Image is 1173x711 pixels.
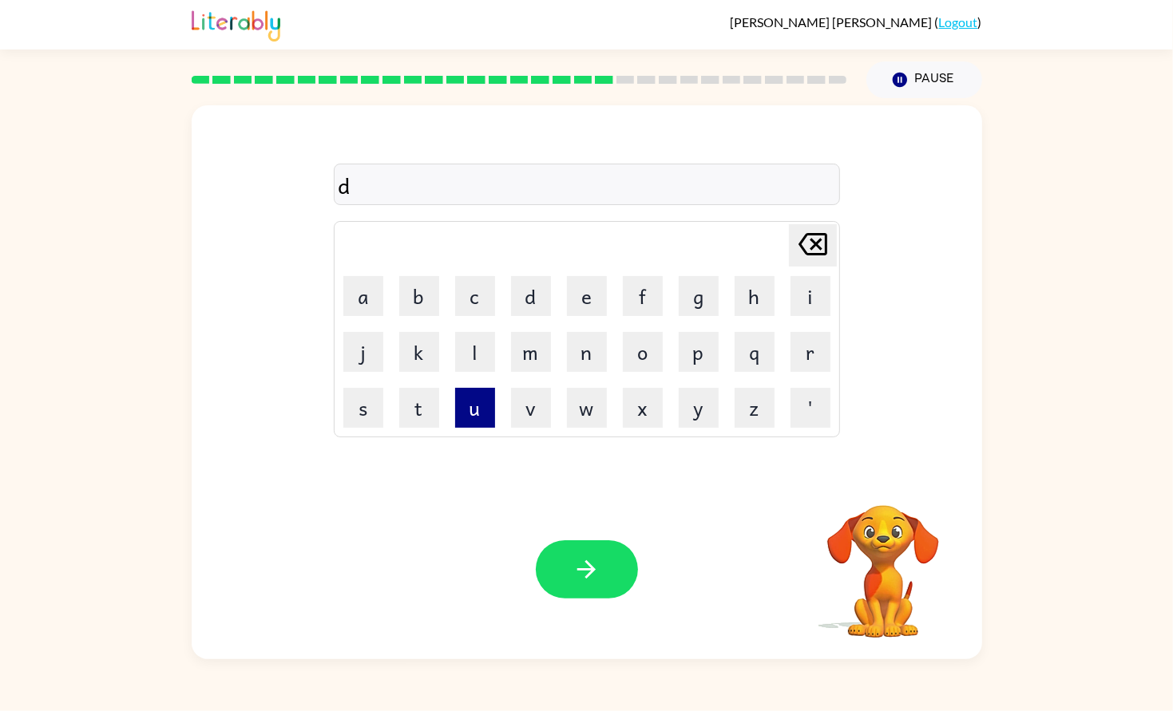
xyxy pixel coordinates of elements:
button: v [511,388,551,428]
button: d [511,276,551,316]
button: u [455,388,495,428]
button: k [399,332,439,372]
button: x [623,388,663,428]
button: w [567,388,607,428]
button: i [791,276,830,316]
button: z [735,388,775,428]
button: ' [791,388,830,428]
button: q [735,332,775,372]
button: l [455,332,495,372]
div: ( ) [731,14,982,30]
img: Literably [192,6,280,41]
button: Pause [866,61,982,98]
button: g [679,276,719,316]
button: t [399,388,439,428]
button: e [567,276,607,316]
button: y [679,388,719,428]
button: m [511,332,551,372]
button: f [623,276,663,316]
a: Logout [939,14,978,30]
div: d [339,168,835,202]
button: n [567,332,607,372]
button: c [455,276,495,316]
button: b [399,276,439,316]
button: h [735,276,775,316]
video: Your browser must support playing .mp4 files to use Literably. Please try using another browser. [803,480,963,640]
span: [PERSON_NAME] [PERSON_NAME] [731,14,935,30]
button: s [343,388,383,428]
button: j [343,332,383,372]
button: r [791,332,830,372]
button: o [623,332,663,372]
button: a [343,276,383,316]
button: p [679,332,719,372]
